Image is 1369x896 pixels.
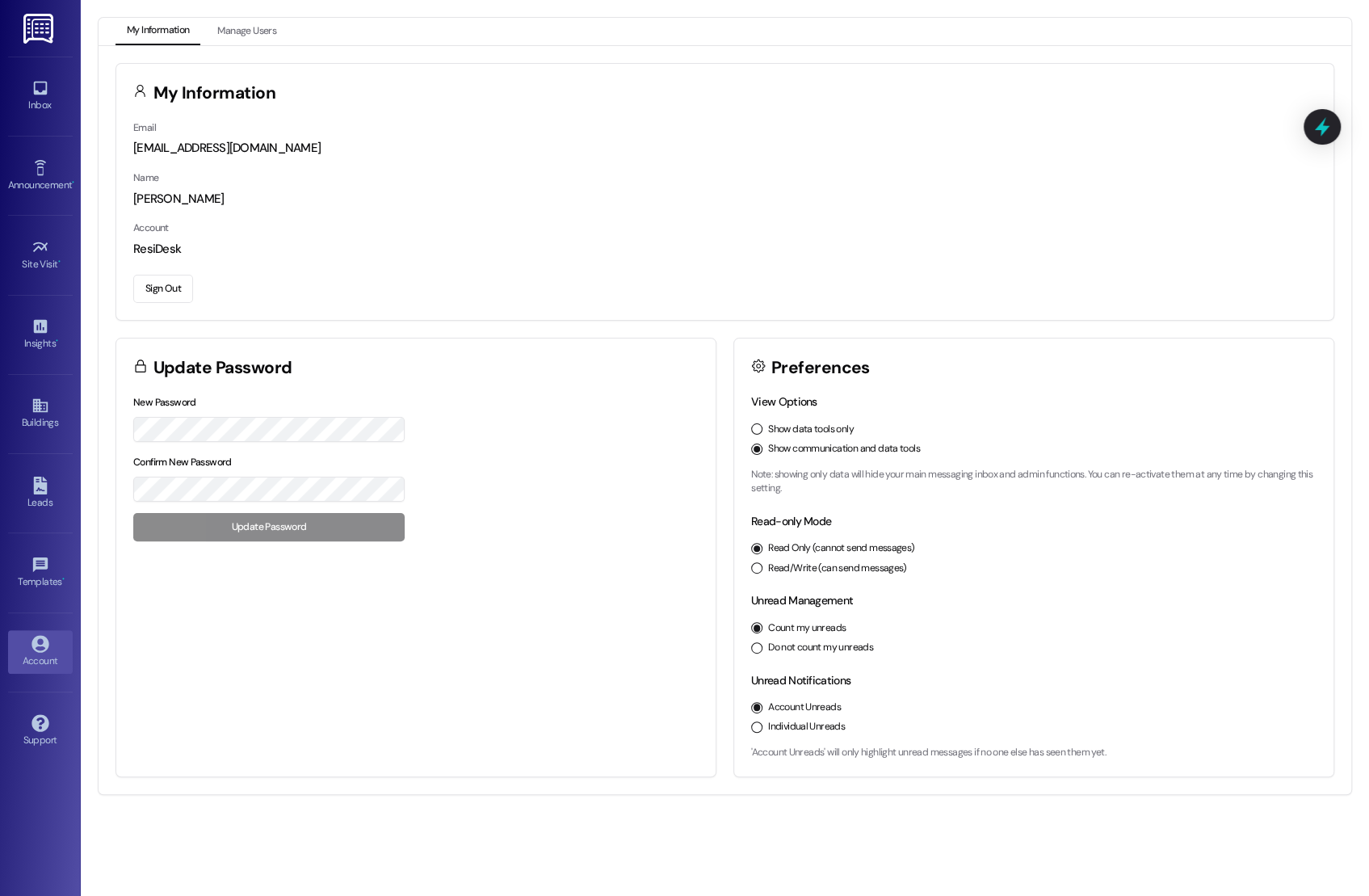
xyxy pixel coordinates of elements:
a: Support [8,709,73,753]
div: ResiDesk [133,241,1317,258]
label: Unread Management [751,593,853,608]
label: Do not count my unreads [768,641,873,655]
img: ResiDesk Logo [23,14,57,44]
h3: Update Password [153,360,292,376]
span: • [62,574,65,585]
h3: My Information [153,85,276,102]
a: Site Visit • [8,233,73,277]
a: Account [8,630,73,674]
p: Note: showing only data will hide your main messaging inbox and admin functions. You can re-activ... [751,468,1317,496]
label: Account [133,221,169,234]
label: Name [133,171,159,184]
label: Unread Notifications [751,673,850,688]
a: Buildings [8,392,73,435]
span: • [72,177,74,188]
label: Individual Unreads [768,720,845,734]
button: My Information [115,18,200,45]
label: Account Unreads [768,700,841,715]
label: Read Only (cannot send messages) [768,541,914,556]
div: [EMAIL_ADDRESS][DOMAIN_NAME] [133,140,1317,157]
label: Show communication and data tools [768,442,920,456]
span: • [56,335,58,347]
label: Show data tools only [768,423,854,437]
a: Insights • [8,313,73,356]
label: Email [133,121,156,134]
button: Manage Users [206,18,288,45]
a: Inbox [8,74,73,118]
label: Read/Write (can send messages) [768,562,907,576]
button: Sign Out [133,275,193,303]
a: Templates • [8,551,73,595]
label: Count my unreads [768,621,846,636]
p: 'Account Unreads' will only highlight unread messages if no one else has seen them yet. [751,746,1317,760]
label: New Password [133,396,196,409]
div: [PERSON_NAME] [133,191,1317,208]
label: Confirm New Password [133,456,232,469]
label: View Options [751,394,817,409]
h3: Preferences [771,360,870,376]
a: Leads [8,472,73,515]
label: Read-only Mode [751,514,831,528]
span: • [58,256,61,267]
